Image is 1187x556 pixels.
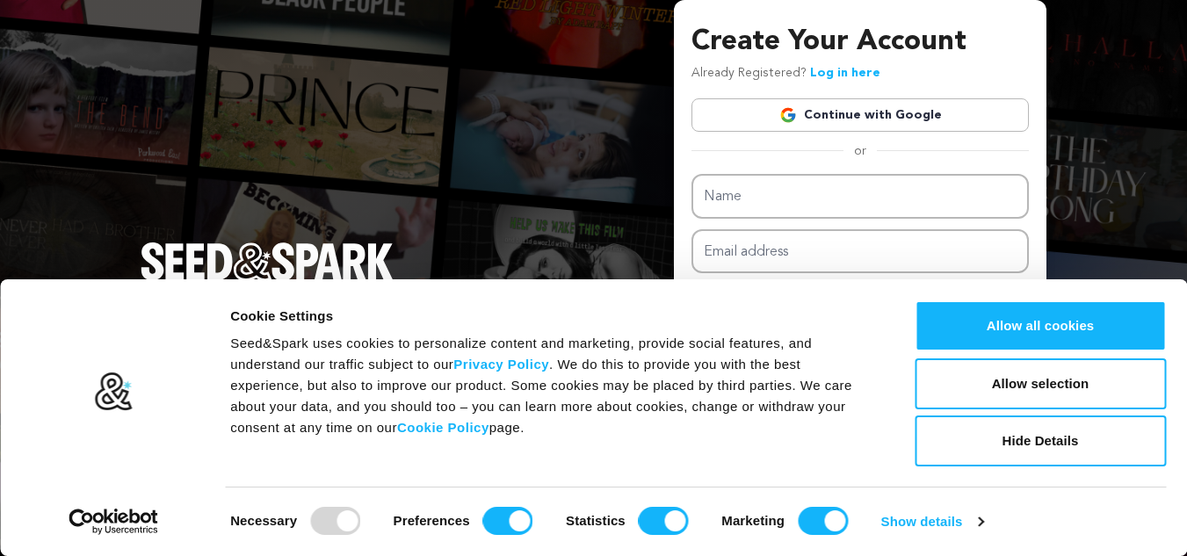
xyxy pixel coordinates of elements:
button: Allow all cookies [915,300,1166,351]
a: Continue with Google [691,98,1029,132]
a: Usercentrics Cookiebot - opens in a new window [37,509,191,535]
strong: Statistics [566,513,626,528]
button: Allow selection [915,358,1166,409]
div: Cookie Settings [230,306,875,327]
a: Seed&Spark Homepage [141,242,394,316]
h3: Create Your Account [691,21,1029,63]
p: Already Registered? [691,63,880,84]
strong: Necessary [230,513,297,528]
a: Show details [881,509,983,535]
a: Log in here [810,67,880,79]
img: Google logo [779,106,797,124]
span: or [843,142,877,160]
strong: Preferences [394,513,470,528]
strong: Marketing [721,513,785,528]
div: Seed&Spark uses cookies to personalize content and marketing, provide social features, and unders... [230,333,875,438]
input: Name [691,174,1029,219]
button: Hide Details [915,415,1166,466]
img: Seed&Spark Logo [141,242,394,281]
img: logo [94,372,134,412]
legend: Consent Selection [229,500,230,501]
a: Cookie Policy [397,420,489,435]
input: Email address [691,229,1029,274]
a: Privacy Policy [453,357,549,372]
